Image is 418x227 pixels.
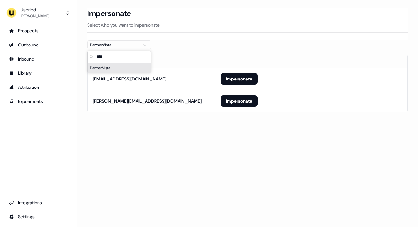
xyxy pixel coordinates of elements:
[87,9,131,18] h3: Impersonate
[5,68,71,78] a: Go to templates
[5,96,71,106] a: Go to experiments
[5,82,71,92] a: Go to attribution
[9,70,68,76] div: Library
[5,198,71,208] a: Go to integrations
[21,13,49,19] div: [PERSON_NAME]
[5,54,71,64] a: Go to Inbound
[90,42,138,48] div: PartnerVista
[9,199,68,206] div: Integrations
[93,76,166,82] div: [EMAIL_ADDRESS][DOMAIN_NAME]
[5,212,71,222] a: Go to integrations
[88,55,215,68] th: Email
[9,214,68,220] div: Settings
[9,28,68,34] div: Prospects
[21,6,49,13] div: Userled
[93,98,202,104] div: [PERSON_NAME][EMAIL_ADDRESS][DOMAIN_NAME]
[5,40,71,50] a: Go to outbound experience
[87,40,151,49] button: PartnerVista
[88,63,151,73] div: Suggestions
[9,84,68,90] div: Attribution
[221,95,258,107] button: Impersonate
[5,26,71,36] a: Go to prospects
[221,73,258,85] button: Impersonate
[87,22,408,28] p: Select who you want to impersonate
[9,98,68,105] div: Experiments
[9,56,68,62] div: Inbound
[88,63,151,73] div: PartnerVista
[9,42,68,48] div: Outbound
[5,5,71,21] button: Userled[PERSON_NAME]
